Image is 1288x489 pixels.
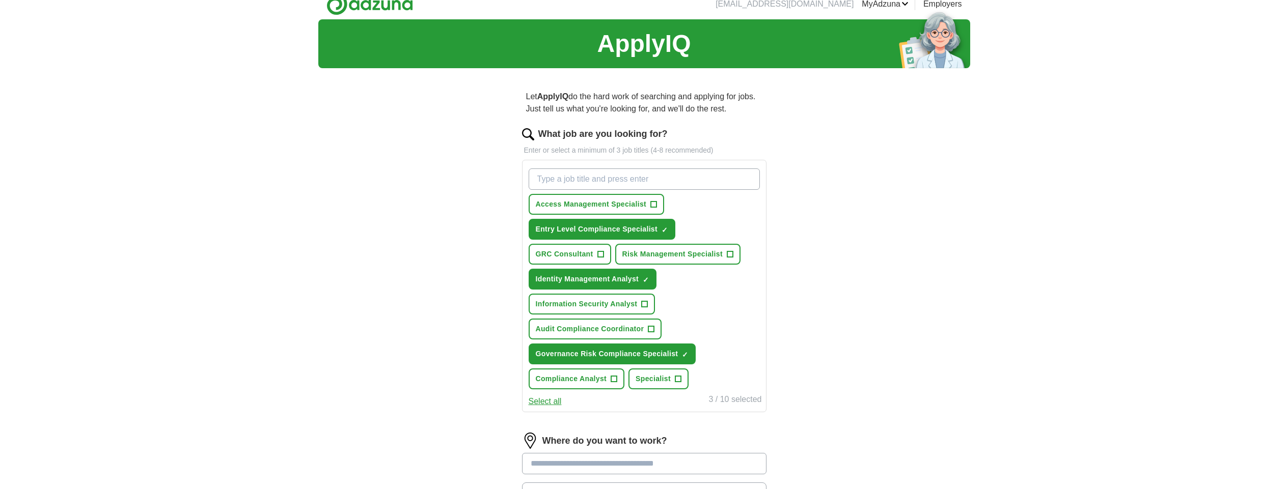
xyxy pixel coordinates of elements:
[538,127,668,141] label: What job are you looking for?
[529,168,760,190] input: Type a job title and press enter
[536,373,607,384] span: Compliance Analyst
[522,87,766,119] p: Let do the hard work of searching and applying for jobs. Just tell us what you're looking for, an...
[537,92,568,101] strong: ApplyIQ
[662,226,668,234] span: ✓
[522,128,534,140] img: search.png
[536,349,678,359] span: Governance Risk Compliance Specialist
[536,249,593,260] span: GRC Consultant
[529,319,662,339] button: Audit Compliance Coordinator
[529,244,611,265] button: GRC Consultant
[615,244,741,265] button: Risk Management Specialist
[542,434,667,448] label: Where do you want to work?
[522,145,766,156] p: Enter or select a minimum of 3 job titles (4-8 recommended)
[622,249,723,260] span: Risk Management Specialist
[708,393,761,408] div: 3 / 10 selected
[597,25,691,62] h1: ApplyIQ
[529,194,665,215] button: Access Management Specialist
[536,299,638,309] span: Information Security Analyst
[682,351,688,359] span: ✓
[529,395,562,408] button: Select all
[522,433,538,449] img: location.png
[529,368,625,389] button: Compliance Analyst
[636,373,671,384] span: Specialist
[529,219,676,240] button: Entry Level Compliance Specialist✓
[529,343,696,364] button: Governance Risk Compliance Specialist✓
[643,276,649,284] span: ✓
[628,368,689,389] button: Specialist
[536,199,647,210] span: Access Management Specialist
[536,274,639,284] span: Identity Management Analyst
[529,294,655,314] button: Information Security Analyst
[529,269,657,290] button: Identity Management Analyst✓
[536,224,658,235] span: Entry Level Compliance Specialist
[536,324,644,334] span: Audit Compliance Coordinator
